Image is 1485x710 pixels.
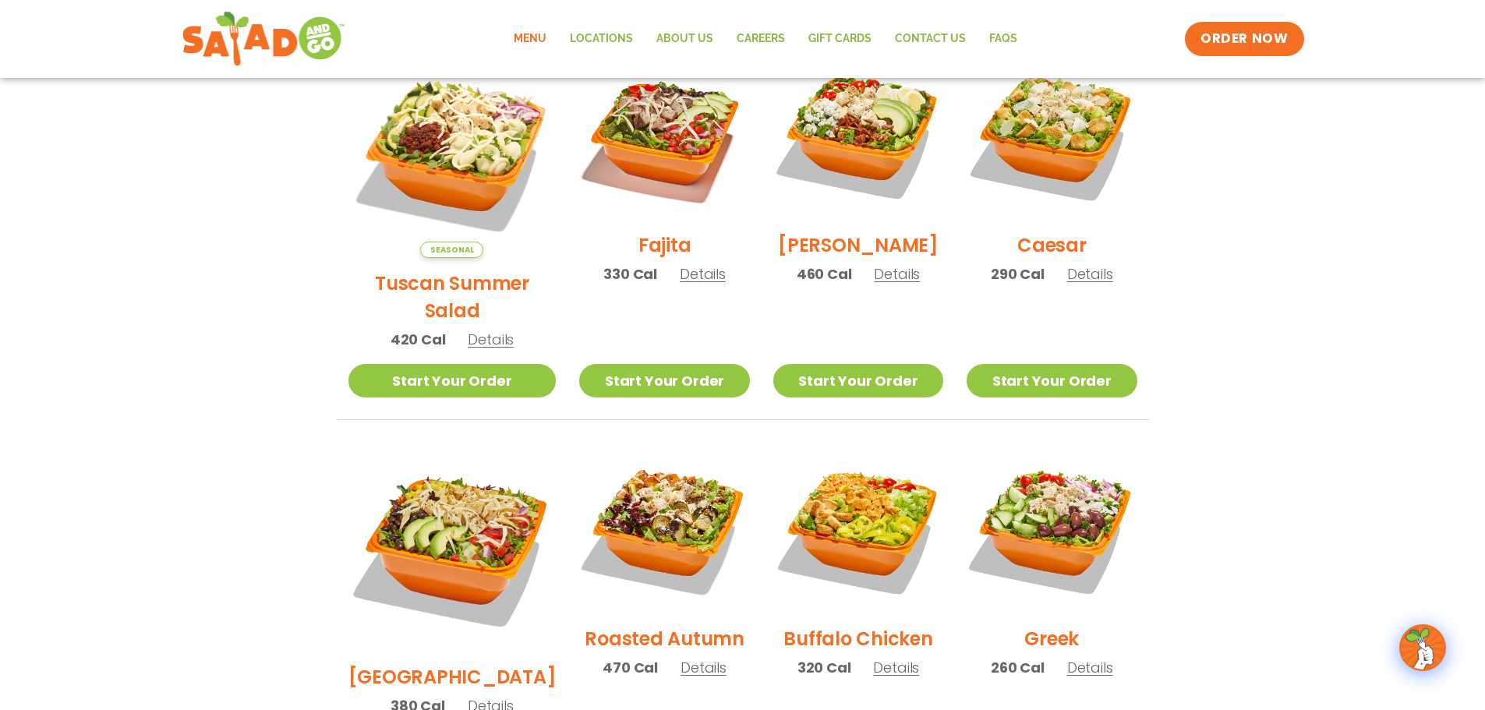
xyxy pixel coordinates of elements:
[773,364,943,397] a: Start Your Order
[874,264,920,284] span: Details
[603,657,658,678] span: 470 Cal
[579,443,749,613] img: Product photo for Roasted Autumn Salad
[991,263,1045,284] span: 290 Cal
[638,231,691,259] h2: Fajita
[1401,626,1444,669] img: wpChatIcon
[967,364,1137,397] a: Start Your Order
[978,21,1029,57] a: FAQs
[680,264,726,284] span: Details
[1067,264,1113,284] span: Details
[579,50,749,220] img: Product photo for Fajita Salad
[1067,658,1113,677] span: Details
[778,231,939,259] h2: [PERSON_NAME]
[1200,30,1288,48] span: ORDER NOW
[797,21,883,57] a: GIFT CARDS
[773,50,943,220] img: Product photo for Cobb Salad
[585,625,744,652] h2: Roasted Autumn
[797,657,851,678] span: 320 Cal
[348,50,557,258] img: Product photo for Tuscan Summer Salad
[420,242,483,258] span: Seasonal
[773,443,943,613] img: Product photo for Buffalo Chicken Salad
[468,330,514,349] span: Details
[991,657,1045,678] span: 260 Cal
[783,625,932,652] h2: Buffalo Chicken
[967,50,1137,220] img: Product photo for Caesar Salad
[645,21,725,57] a: About Us
[558,21,645,57] a: Locations
[883,21,978,57] a: Contact Us
[725,21,797,57] a: Careers
[797,263,852,284] span: 460 Cal
[579,364,749,397] a: Start Your Order
[348,364,557,397] a: Start Your Order
[681,658,727,677] span: Details
[348,270,557,324] h2: Tuscan Summer Salad
[391,329,446,350] span: 420 Cal
[502,21,558,57] a: Menu
[348,663,557,691] h2: [GEOGRAPHIC_DATA]
[967,443,1137,613] img: Product photo for Greek Salad
[502,21,1029,57] nav: Menu
[1185,22,1303,56] a: ORDER NOW
[348,443,557,652] img: Product photo for BBQ Ranch Salad
[873,658,919,677] span: Details
[603,263,657,284] span: 330 Cal
[182,8,346,70] img: new-SAG-logo-768×292
[1024,625,1079,652] h2: Greek
[1017,231,1087,259] h2: Caesar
